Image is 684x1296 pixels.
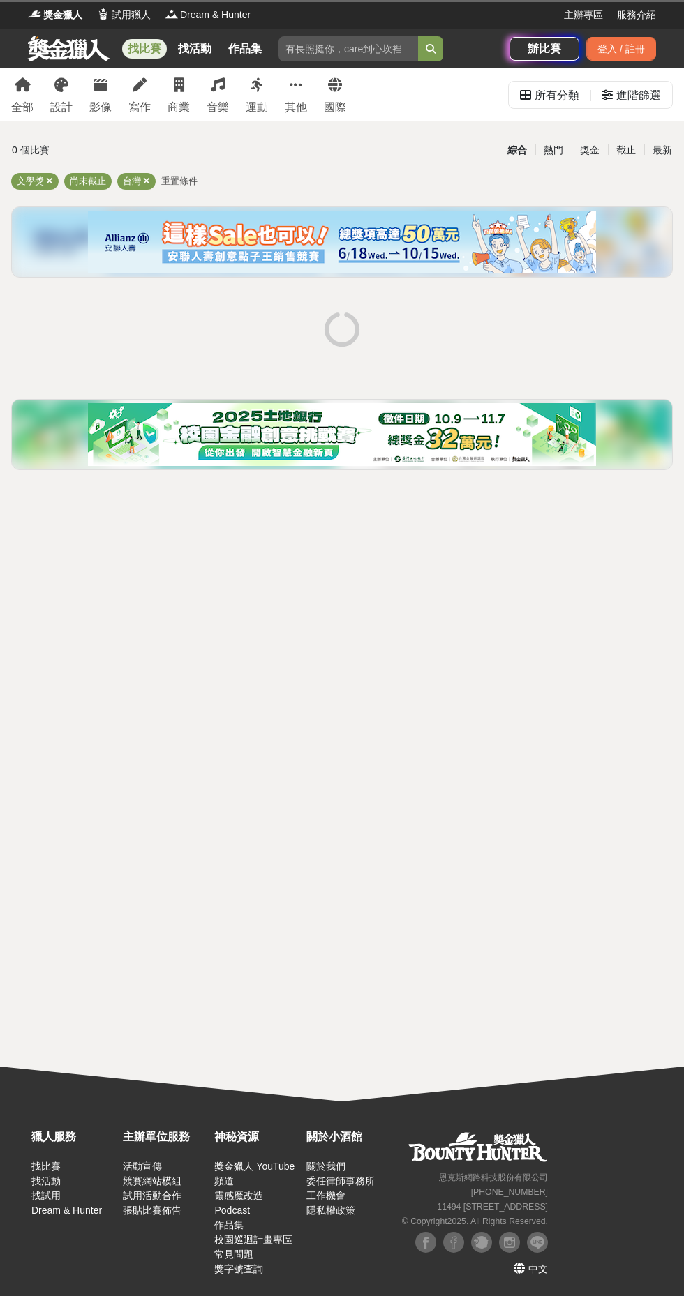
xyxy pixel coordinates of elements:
img: LINE [527,1232,548,1253]
span: 試用獵人 [112,8,151,22]
div: 關於小酒館 [306,1129,391,1145]
a: 找比賽 [31,1161,61,1172]
div: 音樂 [207,99,229,116]
a: 音樂 [207,68,229,121]
div: 全部 [11,99,34,116]
div: 商業 [168,99,190,116]
a: 國際 [324,68,346,121]
div: 影像 [89,99,112,116]
a: 其他 [285,68,307,121]
a: 競賽網站模組 [123,1175,181,1186]
div: 熱門 [535,138,572,163]
a: 工作機會 [306,1190,345,1201]
a: LogoDream & Hunter [165,8,251,22]
a: 運動 [246,68,268,121]
div: 其他 [285,99,307,116]
a: 商業 [168,68,190,121]
a: 委任律師事務所 [306,1175,375,1186]
a: 找活動 [172,39,217,59]
div: 0 個比賽 [12,138,231,163]
a: 全部 [11,68,34,121]
span: Dream & Hunter [180,8,251,22]
span: 文學獎 [17,176,44,186]
small: 恩克斯網路科技股份有限公司 [439,1173,548,1182]
small: [PHONE_NUMBER] [471,1187,548,1197]
a: 常見問題 [214,1249,253,1260]
a: 找活動 [31,1175,61,1186]
div: 運動 [246,99,268,116]
span: 尚未截止 [70,176,106,186]
small: 11494 [STREET_ADDRESS] [437,1202,548,1212]
img: Facebook [415,1232,436,1253]
span: 中文 [528,1263,548,1274]
a: 張貼比賽佈告 [123,1205,181,1216]
img: Plurk [471,1232,492,1253]
img: Instagram [499,1232,520,1253]
img: Logo [96,7,110,21]
a: 影像 [89,68,112,121]
a: 活動宣傳 [123,1161,162,1172]
span: 獎金獵人 [43,8,82,22]
a: Dream & Hunter [31,1205,102,1216]
div: 綜合 [499,138,535,163]
a: 獎金獵人 YouTube 頻道 [214,1161,295,1186]
a: 試用活動合作 [123,1190,181,1201]
div: 登入 / 註冊 [586,37,656,61]
div: 最新 [644,138,681,163]
a: 寫作 [128,68,151,121]
a: 校園巡迴計畫專區 [214,1234,292,1245]
a: 隱私權政策 [306,1205,355,1216]
div: 截止 [608,138,644,163]
a: 獎字號查詢 [214,1263,263,1274]
img: Facebook [443,1232,464,1253]
div: 設計 [50,99,73,116]
div: 獎金 [572,138,608,163]
a: 靈感魔改造 Podcast [214,1190,263,1216]
small: © Copyright 2025 . All Rights Reserved. [402,1216,548,1226]
img: Logo [28,7,42,21]
a: 主辦專區 [564,8,603,22]
a: Logo獎金獵人 [28,8,82,22]
a: 找比賽 [122,39,167,59]
div: 獵人服務 [31,1129,116,1145]
div: 寫作 [128,99,151,116]
a: 找試用 [31,1190,61,1201]
a: 辦比賽 [510,37,579,61]
img: dcc59076-91c0-4acb-9c6b-a1d413182f46.png [88,211,596,273]
span: 台灣 [123,176,141,186]
div: 主辦單位服務 [123,1129,207,1145]
span: 重置條件 [161,176,198,186]
a: 作品集 [214,1219,244,1230]
div: 進階篩選 [616,82,661,110]
a: 作品集 [223,39,267,59]
div: 國際 [324,99,346,116]
img: Logo [165,7,179,21]
div: 神秘資源 [214,1129,299,1145]
a: Logo試用獵人 [96,8,151,22]
input: 有長照挺你，care到心坎裡！青春出手，拍出照顧 影音徵件活動 [278,36,418,61]
img: 1561c338-694d-4a88-8a15-1846d2acee28.png [88,403,596,466]
div: 所有分類 [535,82,579,110]
a: 設計 [50,68,73,121]
a: 服務介紹 [617,8,656,22]
a: 關於我們 [306,1161,345,1172]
